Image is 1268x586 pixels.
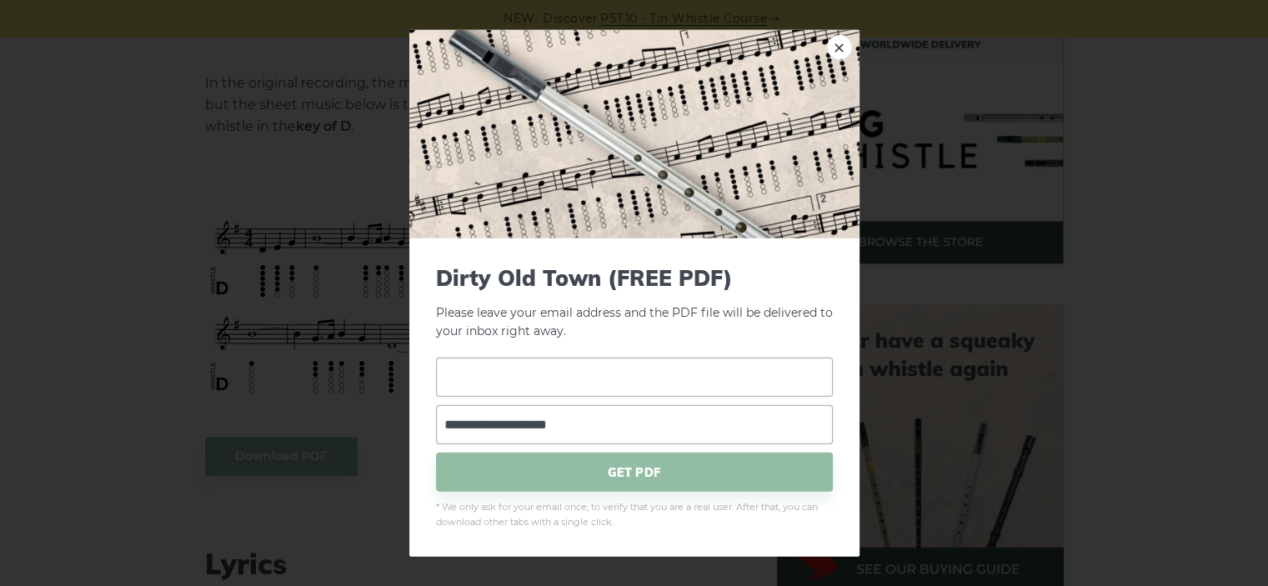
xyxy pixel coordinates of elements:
[436,453,833,492] span: GET PDF
[436,264,833,290] span: Dirty Old Town (FREE PDF)
[827,34,852,59] a: ×
[436,264,833,341] p: Please leave your email address and the PDF file will be delivered to your inbox right away.
[436,500,833,530] span: * We only ask for your email once, to verify that you are a real user. After that, you can downlo...
[409,29,860,238] img: Tin Whistle Tab Preview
